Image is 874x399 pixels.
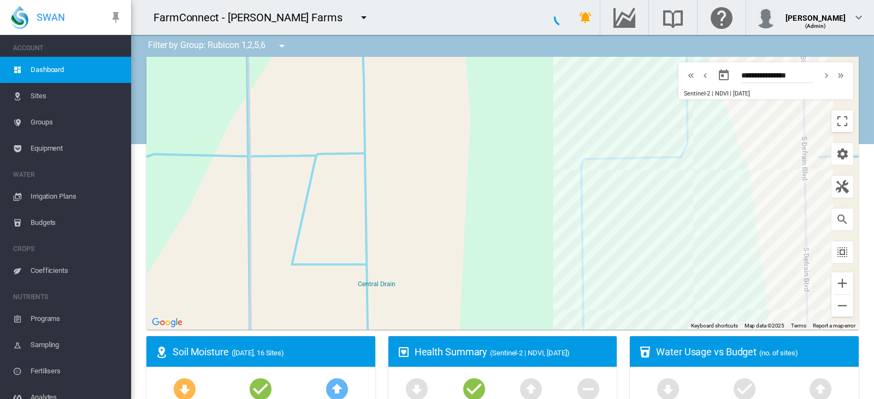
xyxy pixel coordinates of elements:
span: Sites [31,83,122,109]
md-icon: icon-cog [836,147,849,160]
span: ([DATE], 16 Sites) [232,349,284,357]
md-icon: icon-pin [109,11,122,24]
button: Zoom in [831,272,853,294]
img: profile.jpg [755,7,777,28]
button: icon-chevron-double-right [834,69,848,82]
span: Coefficients [31,258,122,284]
span: | [DATE] [730,90,749,97]
span: Sentinel-2 | NDVI [684,90,728,97]
md-icon: icon-chevron-double-left [685,69,697,82]
span: ACCOUNT [13,39,122,57]
button: Toggle fullscreen view [831,110,853,132]
div: Water Usage vs Budget [656,345,850,359]
button: md-calendar [713,64,735,86]
span: Programs [31,306,122,332]
md-icon: icon-chevron-right [820,69,832,82]
span: WATER [13,166,122,183]
span: Groups [31,109,122,135]
span: (Sentinel-2 | NDVI, [DATE]) [490,349,569,357]
button: Zoom out [831,295,853,317]
md-icon: icon-map-marker-radius [155,346,168,359]
span: (no. of sites) [759,349,798,357]
img: Google [149,315,185,330]
div: Filter by Group: Rubicon 1,2,5,6 [140,35,296,57]
button: icon-chevron-right [819,69,834,82]
md-icon: icon-menu-down [275,39,288,52]
button: icon-magnify [831,209,853,230]
div: Soil Moisture [173,345,367,359]
md-icon: icon-bell-ring [579,11,592,24]
md-icon: icon-chevron-double-right [835,69,847,82]
span: SWAN [37,10,65,24]
md-icon: Click here for help [708,11,735,24]
img: SWAN-Landscape-Logo-Colour-drop.png [11,6,28,29]
a: Open this area in Google Maps (opens a new window) [149,315,185,330]
button: icon-select-all [831,241,853,263]
div: [PERSON_NAME] [786,8,846,19]
span: Irrigation Plans [31,183,122,210]
md-icon: Go to the Data Hub [611,11,637,24]
a: Terms [791,323,806,329]
md-icon: icon-chevron-down [852,11,865,24]
md-icon: icon-magnify [836,213,849,226]
span: Dashboard [31,57,122,83]
button: Keyboard shortcuts [691,322,738,330]
md-icon: icon-menu-down [357,11,370,24]
button: icon-menu-down [353,7,375,28]
span: Fertilisers [31,358,122,384]
span: (Admin) [805,23,826,29]
span: Sampling [31,332,122,358]
div: FarmConnect - [PERSON_NAME] Farms [153,10,352,25]
md-icon: icon-chevron-left [699,69,711,82]
md-icon: icon-cup-water [639,346,652,359]
span: Map data ©2025 [745,323,785,329]
a: Report a map error [813,323,855,329]
md-icon: Search the knowledge base [660,11,686,24]
button: icon-cog [831,143,853,165]
div: Health Summary [415,345,609,359]
button: icon-chevron-double-left [684,69,698,82]
md-icon: icon-select-all [836,246,849,259]
button: icon-bell-ring [575,7,597,28]
span: NUTRIENTS [13,288,122,306]
span: Equipment [31,135,122,162]
md-icon: icon-heart-box-outline [397,346,410,359]
span: CROPS [13,240,122,258]
span: Budgets [31,210,122,236]
button: icon-menu-down [271,35,293,57]
button: icon-chevron-left [698,69,712,82]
